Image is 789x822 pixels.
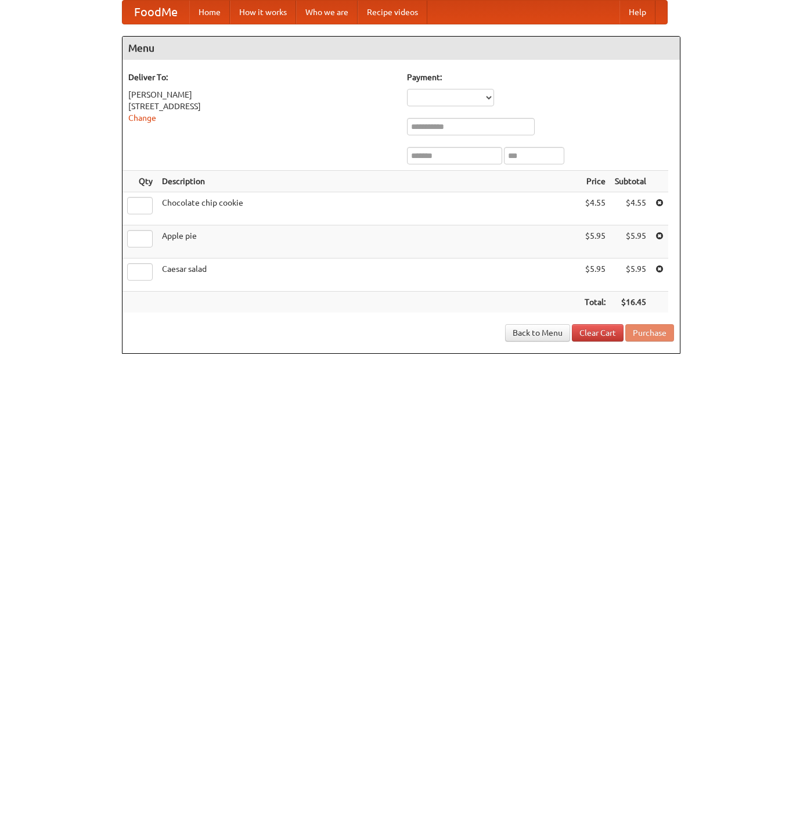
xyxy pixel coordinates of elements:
[610,192,651,225] td: $4.55
[128,89,395,100] div: [PERSON_NAME]
[128,100,395,112] div: [STREET_ADDRESS]
[619,1,655,24] a: Help
[157,171,580,192] th: Description
[610,171,651,192] th: Subtotal
[230,1,296,24] a: How it works
[358,1,427,24] a: Recipe videos
[296,1,358,24] a: Who we are
[610,259,651,292] td: $5.95
[123,171,157,192] th: Qty
[580,171,610,192] th: Price
[123,37,680,60] h4: Menu
[157,225,580,259] td: Apple pie
[580,292,610,313] th: Total:
[580,225,610,259] td: $5.95
[157,192,580,225] td: Chocolate chip cookie
[128,113,156,123] a: Change
[580,192,610,225] td: $4.55
[580,259,610,292] td: $5.95
[625,324,674,342] button: Purchase
[505,324,570,342] a: Back to Menu
[572,324,624,342] a: Clear Cart
[610,292,651,313] th: $16.45
[123,1,189,24] a: FoodMe
[157,259,580,292] td: Caesar salad
[189,1,230,24] a: Home
[407,71,674,83] h5: Payment:
[128,71,395,83] h5: Deliver To:
[610,225,651,259] td: $5.95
